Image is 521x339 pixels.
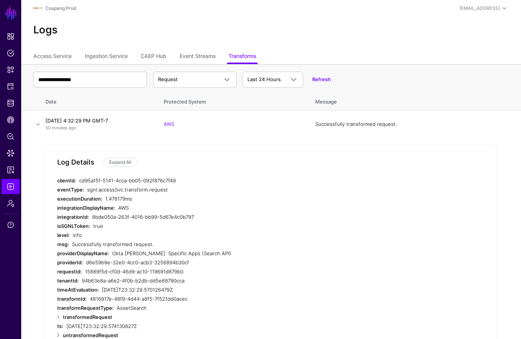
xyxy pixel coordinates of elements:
[93,221,360,231] div: true
[45,5,76,11] a: Coupang Prod
[57,158,94,166] h5: Log Details
[45,125,149,131] p: 50 minutes ago
[7,133,14,140] span: Policy Lens
[79,176,360,185] div: cd95a15f-5141-4cca-bb05-092f876c7f49
[57,268,82,275] strong: requestId:
[33,4,42,13] img: svg+xml;base64,PHN2ZyBpZD0iTG9nbyIgeG1sbnM9Imh0dHA6Ly93d3cudzMub3JnLzIwMDAvc3ZnIiB3aWR0aD0iMTIxLj...
[42,91,156,110] th: Date
[2,129,20,144] a: Policy Lens
[7,221,14,229] span: Support
[7,99,14,107] span: Identity Data Fabric
[72,240,360,249] div: Successfully transformed request.
[2,46,20,61] a: Policies
[460,5,500,12] div: [EMAIL_ADDRESS]
[180,50,216,64] a: Event Streams
[86,258,360,267] div: d6e59b9e-32e0-4cc0-acb3-3256894b30cf
[57,305,114,311] strong: transformRequestType:
[2,162,20,177] a: Reports
[2,196,20,211] a: Admin
[312,76,331,82] a: Refresh
[2,79,20,94] a: Protected Systems
[63,332,118,338] strong: untransformedRequest
[7,49,14,57] span: Policies
[87,185,360,194] div: sgnl.accessSvc.transform.request
[33,24,509,36] h2: Logs
[156,91,308,110] th: Protected System
[2,146,20,161] a: Data Lens
[228,50,256,64] a: Transforms
[112,249,360,258] div: Okta [PERSON_NAME]: Specific Apps (Search API)
[118,203,360,212] div: AWS
[308,110,521,138] td: Successfully transformed request.
[57,205,115,211] strong: integrationDisplayName:
[105,194,360,203] div: 1.478179ms
[7,183,14,190] span: Logs
[103,158,137,167] a: Expand All
[57,278,79,284] strong: tenantId:
[7,166,14,174] span: Reports
[90,294,360,303] div: 4816917e-48f9-4d44-a8f5-7f521dd0acec
[92,212,360,221] div: 8bde050a-263f-4016-bb99-5d67e4c0b797
[57,287,99,293] strong: timeAtEvaluation:
[2,96,20,111] a: Identity Data Fabric
[7,149,14,157] span: Data Lens
[85,50,128,64] a: Ingestion Service
[57,241,69,247] strong: msg:
[57,177,76,184] strong: clientId:
[66,322,360,331] div: [DATE]T23:32:29.574130827Z
[57,323,63,329] strong: ts:
[45,117,149,124] h4: [DATE] 4:32:29 PM GMT-7
[57,250,109,256] strong: providerDisplayName:
[57,259,83,265] strong: providerId:
[117,303,360,312] div: AssetSearch
[308,91,521,110] th: Message
[2,29,20,44] a: Dashboard
[7,116,14,124] span: CAEP Hub
[57,232,70,238] strong: level:
[102,285,360,294] div: [DATE]T23:32:29.570126479Z
[164,121,174,127] a: AWS
[5,5,17,21] a: SGNL
[141,50,166,64] a: CAEP Hub
[2,112,20,127] a: CAEP Hub
[57,223,90,229] strong: isSGNLToken:
[82,276,360,285] div: 94b63e8a-a6e2-4f0b-b2db-dd5e69790cca
[73,231,360,240] div: info
[247,76,281,82] span: Last 24 Hours
[7,83,14,90] span: Protected Systems
[158,76,178,82] span: Request
[57,214,89,220] strong: integrationId:
[2,179,20,194] a: Logs
[2,62,20,77] a: Snippets
[33,50,72,64] a: Access Service
[57,187,84,193] strong: eventType:
[7,33,14,40] span: Dashboard
[63,314,112,320] strong: transformedRequest
[7,66,14,74] span: Snippets
[57,196,102,202] strong: executionDuration:
[7,199,14,207] span: Admin
[85,267,360,276] div: 15889f5d-cf0d-46d9-ac10-119691d879b0
[57,296,87,302] strong: transformId:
